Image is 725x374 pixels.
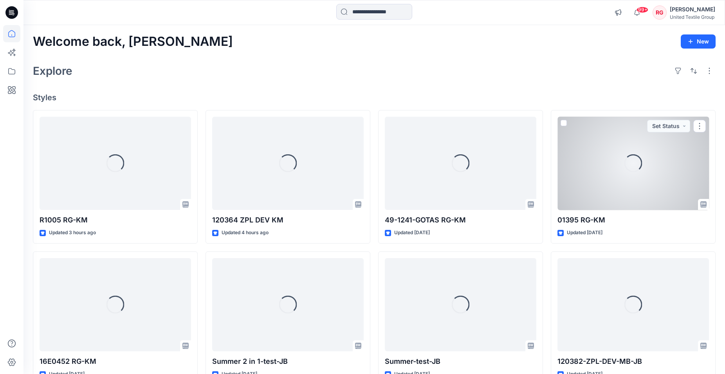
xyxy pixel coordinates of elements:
p: Summer-test-JB [385,356,536,367]
h4: Styles [33,93,716,102]
p: Updated 3 hours ago [49,229,96,237]
p: R1005 RG-KM [40,215,191,226]
p: Updated [DATE] [394,229,430,237]
p: Updated [DATE] [567,229,602,237]
p: 120364 ZPL DEV KM [212,215,364,226]
h2: Welcome back, [PERSON_NAME] [33,34,233,49]
p: Updated 4 hours ago [222,229,269,237]
p: 16E0452 RG-KM [40,356,191,367]
div: RG [653,5,667,20]
p: 49-1241-GOTAS RG-KM [385,215,536,226]
div: [PERSON_NAME] [670,5,715,14]
div: United Textile Group [670,14,715,20]
span: 99+ [637,7,648,13]
p: 01395 RG-KM [557,215,709,226]
h2: Explore [33,65,72,77]
p: 120382-ZPL-DEV-MB-JB [557,356,709,367]
p: Summer 2 in 1-test-JB [212,356,364,367]
button: New [681,34,716,49]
